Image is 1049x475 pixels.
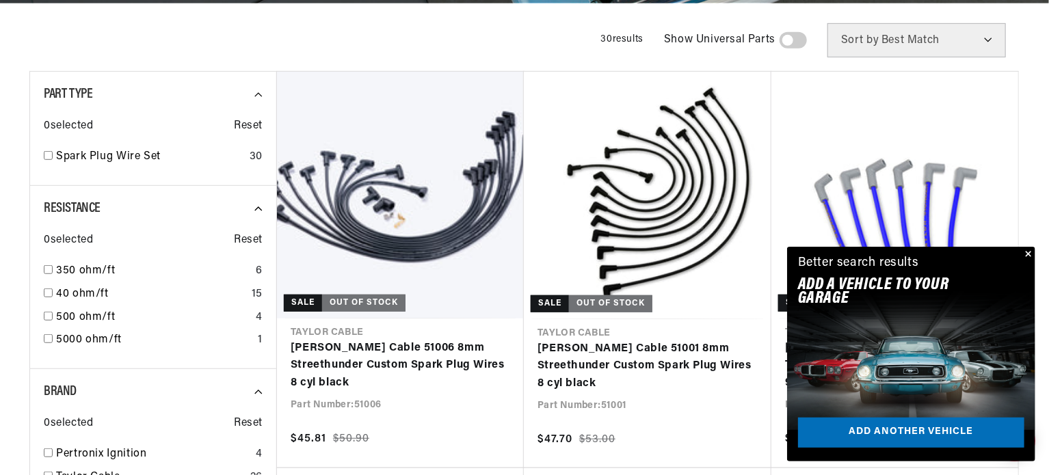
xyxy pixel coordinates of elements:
[44,118,93,135] span: 0 selected
[44,87,92,101] span: Part Type
[1019,247,1035,263] button: Close
[664,31,775,49] span: Show Universal Parts
[258,331,263,349] div: 1
[44,202,101,215] span: Resistance
[56,286,246,303] a: 40 ohm/ft
[785,340,1005,392] a: [PERSON_NAME] Cable 86630 8.2mm Thundervolt Race Fit Spark Plug Wires 90° Blue
[601,34,643,44] span: 30 results
[44,415,93,433] span: 0 selected
[234,118,263,135] span: Reset
[537,340,758,393] a: [PERSON_NAME] Cable 51001 8mm Streethunder Custom Spark Plug Wires 8 cyl black
[798,254,919,273] div: Better search results
[56,148,244,166] a: Spark Plug Wire Set
[44,232,93,249] span: 0 selected
[291,340,510,392] a: [PERSON_NAME] Cable 51006 8mm Streethunder Custom Spark Plug Wires 8 cyl black
[256,446,263,463] div: 4
[252,286,263,303] div: 15
[798,418,1024,448] a: Add another vehicle
[56,309,250,327] a: 500 ohm/ft
[250,148,263,166] div: 30
[234,232,263,249] span: Reset
[256,309,263,327] div: 4
[256,262,263,280] div: 6
[44,385,77,398] span: Brand
[798,278,990,306] h2: Add A VEHICLE to your garage
[827,23,1006,57] select: Sort by
[234,415,263,433] span: Reset
[56,446,250,463] a: Pertronix Ignition
[841,35,879,46] span: Sort by
[56,331,252,349] a: 5000 ohm/ft
[56,262,250,280] a: 350 ohm/ft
